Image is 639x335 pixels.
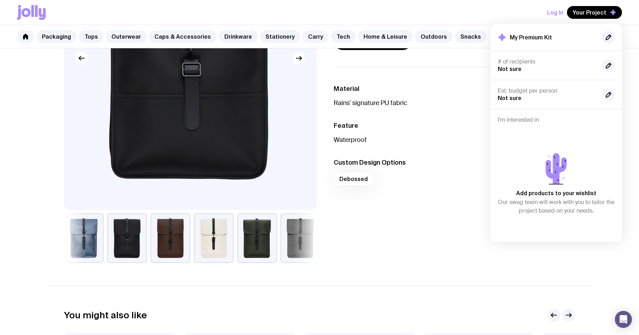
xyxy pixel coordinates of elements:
a: Caps & Accessories [149,30,217,43]
h3: Feature [334,121,575,130]
p: Add products to your wishlist [516,189,596,197]
a: Home & Leisure [358,30,413,43]
a: Drinkware [219,30,258,43]
a: Stationery [260,30,300,43]
button: Your Project [567,6,622,19]
button: Log In [547,6,563,19]
h2: My Premium Kit [510,34,552,41]
h4: # of recipients [498,58,596,65]
h3: Material [334,84,575,93]
a: Outdoors [415,30,453,43]
a: Packaging [36,30,77,43]
a: Tech [331,30,356,43]
span: Not sure [498,95,521,101]
h4: Est. budget per person [498,87,596,94]
a: Snacks [455,30,487,43]
p: Our swag team will work with you to tailor the project based on your needs. [498,198,615,215]
div: Open Intercom Messenger [615,311,632,328]
span: Your Project [573,9,606,16]
p: Waterproof [334,136,575,144]
a: Carry [302,30,329,43]
p: Rains' signature PU fabric [334,99,575,107]
span: Not sure [498,66,521,72]
a: Tops [79,30,104,43]
h2: You might also like [64,310,147,320]
h3: Custom Design Options [334,158,575,167]
h4: I'm interested in [498,116,615,123]
a: Outerwear [106,30,147,43]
